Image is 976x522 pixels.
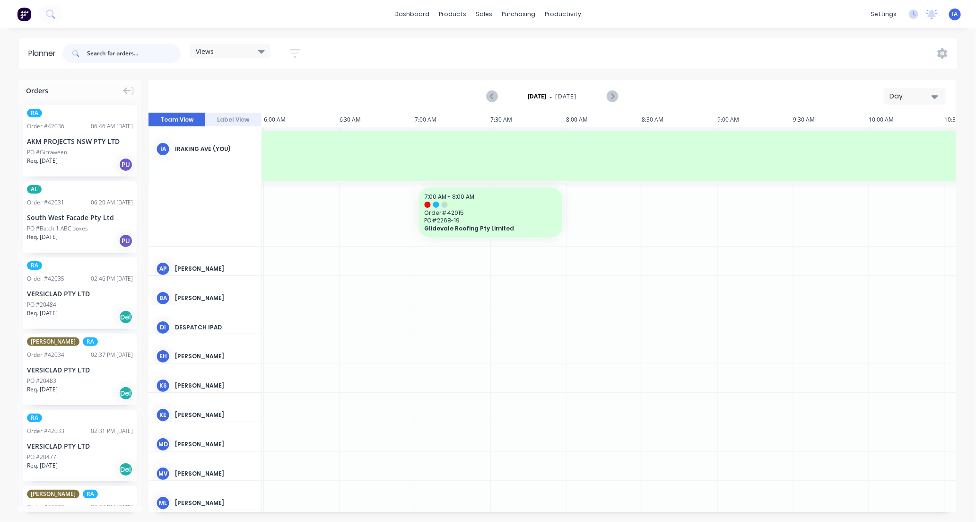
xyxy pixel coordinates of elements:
[884,88,946,105] button: Day
[87,44,181,63] input: Search for orders...
[91,198,133,207] div: 06:20 AM [DATE]
[156,291,170,305] div: BA
[425,225,544,232] span: Glidevale Roofing Pty Limited
[175,145,254,153] div: Iraking Ave (You)
[27,289,133,299] div: VERSICLAD PTY LTD
[27,148,67,157] div: PO #Girraween
[175,323,254,332] div: Despatch Ipad
[156,379,170,393] div: KS
[91,351,133,359] div: 02:37 PM [DATE]
[27,136,133,146] div: AKM PROJECTS NSW PTY LTD
[540,7,586,21] div: productivity
[175,440,254,449] div: [PERSON_NAME]
[425,193,475,201] span: 7:00 AM - 8:00 AM
[27,414,42,422] span: RA
[119,386,133,400] div: Del
[196,46,214,56] span: Views
[952,10,958,18] span: IA
[471,7,497,21] div: sales
[27,185,42,194] span: AL
[390,7,435,21] a: dashboard
[718,113,793,127] div: 9:00 AM
[27,377,56,385] div: PO #20483
[27,441,133,451] div: VERSICLAD PTY LTD
[119,158,133,172] div: PU
[866,7,901,21] div: settings
[566,113,642,127] div: 8:00 AM
[205,113,262,127] button: Label View
[83,490,98,498] span: RA
[425,217,557,224] span: PO # 2268-19
[119,310,133,324] div: Del
[156,349,170,363] div: EH
[27,261,42,270] span: RA
[175,294,254,302] div: [PERSON_NAME]
[27,122,64,131] div: Order # 42036
[175,352,254,361] div: [PERSON_NAME]
[27,365,133,375] div: VERSICLAD PTY LTD
[26,86,48,96] span: Orders
[148,113,205,127] button: Team View
[889,91,933,101] div: Day
[156,408,170,422] div: KE
[119,234,133,248] div: PU
[91,274,133,283] div: 02:46 PM [DATE]
[642,113,718,127] div: 8:30 AM
[497,7,540,21] div: purchasing
[793,113,869,127] div: 9:30 AM
[27,427,64,435] div: Order # 42033
[27,157,58,165] span: Req. [DATE]
[156,320,170,335] div: DI
[27,461,58,470] span: Req. [DATE]
[264,113,340,127] div: 6:00 AM
[156,496,170,510] div: ML
[28,48,61,59] div: Planner
[27,490,79,498] span: [PERSON_NAME]
[491,113,566,127] div: 7:30 AM
[487,90,498,102] button: Previous page
[175,265,254,273] div: [PERSON_NAME]
[27,109,42,117] span: RA
[175,469,254,478] div: [PERSON_NAME]
[550,91,552,102] span: -
[415,113,491,127] div: 7:00 AM
[27,224,88,233] div: PO #Batch 1 ABC boxes
[156,262,170,276] div: AP
[175,499,254,507] div: [PERSON_NAME]
[27,301,56,309] div: PO #20484
[119,462,133,477] div: Del
[27,309,58,318] span: Req. [DATE]
[91,503,133,512] div: 02:24 PM [DATE]
[27,351,64,359] div: Order # 42034
[175,381,254,390] div: [PERSON_NAME]
[91,427,133,435] div: 02:31 PM [DATE]
[156,437,170,451] div: MD
[556,92,577,101] span: [DATE]
[17,7,31,21] img: Factory
[27,337,79,346] span: [PERSON_NAME]
[340,113,415,127] div: 6:30 AM
[156,142,170,156] div: IA
[27,453,56,461] div: PO #20477
[27,212,133,222] div: South West Facade Pty Ltd
[83,337,98,346] span: RA
[607,90,618,102] button: Next page
[528,92,547,101] strong: [DATE]
[27,233,58,241] span: Req. [DATE]
[27,385,58,394] span: Req. [DATE]
[435,7,471,21] div: products
[27,198,64,207] div: Order # 42031
[91,122,133,131] div: 06:46 AM [DATE]
[425,209,557,216] span: Order # 42015
[27,274,64,283] div: Order # 42035
[175,411,254,419] div: [PERSON_NAME]
[156,467,170,481] div: MV
[869,113,945,127] div: 10:00 AM
[27,503,64,512] div: Order # 42032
